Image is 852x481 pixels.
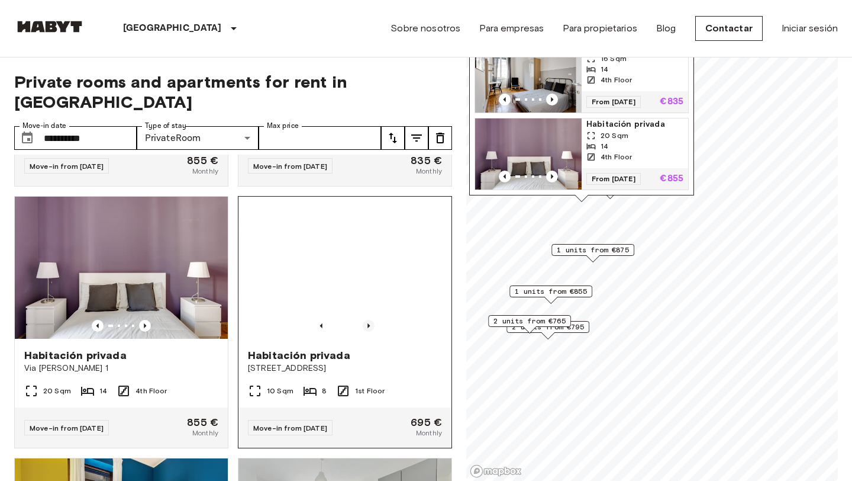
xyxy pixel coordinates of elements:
a: Marketing picture of unit IT-14-053-001-02HPrevious imagePrevious imageHabitación privada20 Sqm14... [475,118,689,190]
span: 10 Sqm [267,386,293,396]
button: Previous image [546,94,558,105]
span: Habitación privada [586,118,683,130]
a: Marketing picture of unit IT-14-053-001-02HPrevious imagePrevious imageHabitación privadaVia [PER... [14,196,228,448]
span: Monthly [416,428,442,438]
p: €835 [660,97,683,107]
button: Choose date, selected date is 17 Feb 2026 [15,126,39,150]
span: 1 units from €875 [557,245,629,255]
span: 14 [99,386,107,396]
label: Max price [267,121,299,131]
img: Marketing picture of unit IT-14-053-001-02H [15,197,228,339]
span: 4th Floor [601,152,632,162]
span: [STREET_ADDRESS] [248,363,442,374]
span: From [DATE] [586,96,641,108]
span: Private rooms and apartments for rent in [GEOGRAPHIC_DATA] [14,72,452,112]
span: Habitación privada [248,348,350,363]
span: 2 units from €765 [493,316,566,326]
img: Marketing picture of unit IT-14-053-001-02H [475,118,582,190]
span: 1 units from €855 [515,286,587,297]
span: 8 [322,386,327,396]
div: Map marker [488,315,571,334]
a: Mapbox logo [470,464,522,478]
span: 2 units from €795 [512,322,584,332]
span: Monthly [416,166,442,177]
img: Habyt [14,21,85,33]
img: Marketing picture of unit IT-14-037-003-01H [238,197,451,339]
span: Move-in from [DATE] [30,162,104,171]
span: Habitación privada [24,348,127,363]
span: Monthly [192,166,218,177]
span: From [DATE] [586,173,641,185]
button: Previous image [499,94,511,105]
button: Previous image [499,171,511,182]
p: €855 [660,174,683,184]
p: [GEOGRAPHIC_DATA] [123,21,222,36]
span: 695 € [411,417,442,428]
button: tune [405,126,428,150]
span: 835 € [411,155,442,166]
a: Para empresas [479,21,544,36]
a: Blog [656,21,676,36]
span: 20 Sqm [43,386,71,396]
span: 14 [601,141,608,152]
a: Marketing picture of unit IT-14-037-003-01HMarketing picture of unit IT-14-037-003-01HPrevious im... [238,196,452,448]
span: Move-in from [DATE] [30,424,104,432]
button: tune [428,126,452,150]
span: 14 [601,64,608,75]
span: Move-in from [DATE] [253,162,327,171]
span: 4th Floor [601,75,632,85]
label: Move-in date [22,121,66,131]
label: Type of stay [145,121,186,131]
span: 20 Sqm [601,130,628,141]
button: tune [381,126,405,150]
a: Marketing picture of unit IT-14-053-001-11HPrevious imagePrevious image16 Sqm144th FloorFrom [DAT... [475,41,689,113]
a: Contactar [695,16,763,41]
a: Para propietarios [563,21,637,36]
div: Map marker [509,286,592,304]
span: Move-in from [DATE] [253,424,327,432]
div: PrivateRoom [137,126,259,150]
button: Previous image [546,171,558,182]
a: Iniciar sesión [782,21,838,36]
div: Map marker [551,244,634,262]
span: 855 € [187,417,218,428]
span: Monthly [192,428,218,438]
a: Sobre nosotros [390,21,460,36]
span: Via [PERSON_NAME] 1 [24,363,218,374]
span: 1st Floor [355,386,385,396]
span: 4th Floor [135,386,167,396]
button: Previous image [363,320,375,332]
button: Previous image [92,320,104,332]
button: Previous image [315,320,327,332]
img: Marketing picture of unit IT-14-053-001-11H [475,41,582,113]
span: 16 Sqm [601,53,627,64]
button: Previous image [139,320,151,332]
span: 855 € [187,155,218,166]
